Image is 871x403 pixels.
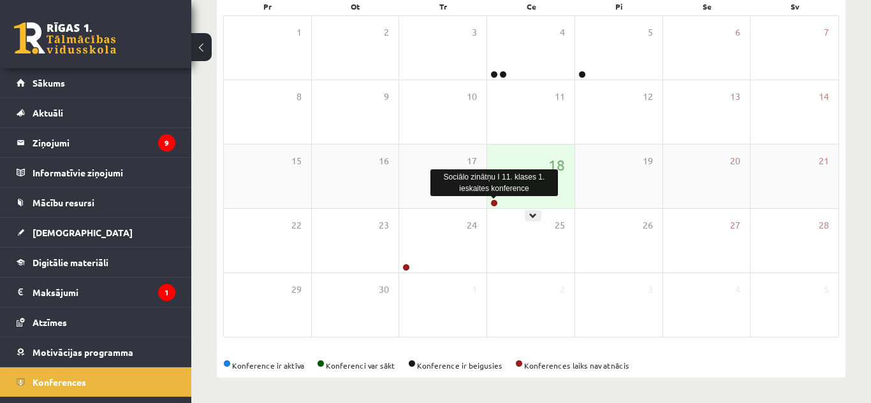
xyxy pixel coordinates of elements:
a: Ziņojumi9 [17,128,175,157]
span: Atzīmes [33,316,67,328]
span: 5 [824,283,829,297]
span: 11 [555,90,565,104]
span: 29 [291,283,302,297]
span: 4 [560,25,565,39]
span: 1 [296,25,302,39]
span: 13 [730,90,740,104]
span: 25 [555,218,565,232]
a: Informatīvie ziņojumi [17,158,175,187]
span: 7 [824,25,829,39]
span: [DEMOGRAPHIC_DATA] [33,227,133,238]
div: Sociālo zinātņu I 11. klases 1. ieskaites konference [430,169,558,196]
span: Mācību resursi [33,197,94,208]
span: Sākums [33,77,65,88]
span: 2 [560,283,565,297]
i: 1 [158,284,175,301]
a: Maksājumi1 [17,278,175,307]
span: Konferences [33,376,86,388]
span: 12 [643,90,653,104]
span: Aktuāli [33,107,63,118]
span: 26 [643,218,653,232]
span: 27 [730,218,740,232]
span: 4 [735,283,740,297]
legend: Informatīvie ziņojumi [33,158,175,187]
a: Aktuāli [17,98,175,127]
a: Motivācijas programma [17,337,175,367]
span: 3 [472,25,477,39]
span: Motivācijas programma [33,346,133,358]
span: 1 [472,283,477,297]
a: Digitālie materiāli [17,248,175,277]
span: 3 [648,283,653,297]
span: 14 [819,90,829,104]
span: 18 [548,154,565,176]
a: Mācību resursi [17,188,175,217]
span: 9 [384,90,389,104]
span: Digitālie materiāli [33,257,108,268]
span: 21 [819,154,829,168]
legend: Maksājumi [33,278,175,307]
span: 10 [467,90,477,104]
span: 15 [291,154,302,168]
a: [DEMOGRAPHIC_DATA] [17,218,175,247]
div: Konference ir aktīva Konferenci var sākt Konference ir beigusies Konferences laiks nav atnācis [223,360,839,371]
span: 20 [730,154,740,168]
span: 23 [379,218,389,232]
span: 22 [291,218,302,232]
a: Atzīmes [17,308,175,337]
span: 6 [735,25,740,39]
a: Rīgas 1. Tālmācības vidusskola [14,22,116,54]
span: 8 [296,90,302,104]
span: 28 [819,218,829,232]
span: 16 [379,154,389,168]
a: Sākums [17,68,175,97]
span: 19 [643,154,653,168]
span: 30 [379,283,389,297]
a: Konferences [17,367,175,397]
span: 17 [467,154,477,168]
span: 2 [384,25,389,39]
span: 5 [648,25,653,39]
i: 9 [158,134,175,152]
legend: Ziņojumi [33,128,175,157]
span: 24 [467,218,477,232]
